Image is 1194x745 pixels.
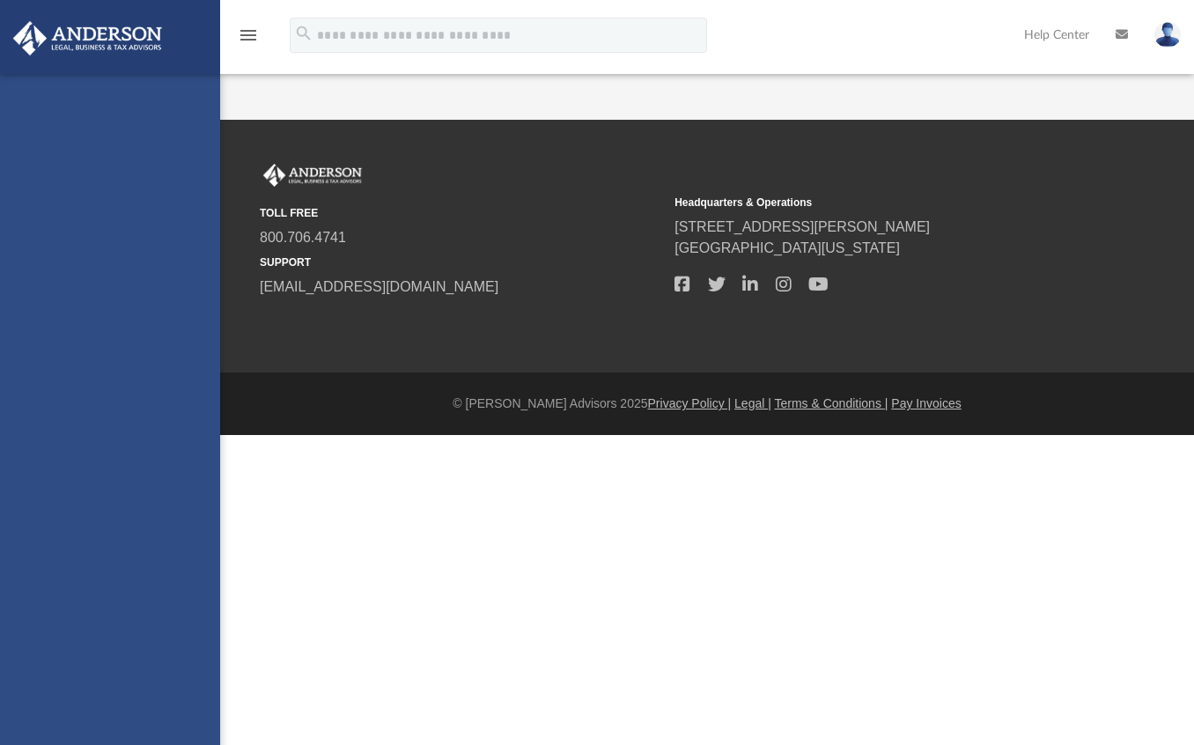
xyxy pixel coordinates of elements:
img: User Pic [1154,22,1181,48]
small: TOLL FREE [260,205,662,221]
a: [EMAIL_ADDRESS][DOMAIN_NAME] [260,279,498,294]
a: Terms & Conditions | [775,396,888,410]
img: Anderson Advisors Platinum Portal [8,21,167,55]
div: © [PERSON_NAME] Advisors 2025 [220,395,1194,413]
small: SUPPORT [260,254,662,270]
img: Anderson Advisors Platinum Portal [260,164,365,187]
a: menu [238,33,259,46]
a: [STREET_ADDRESS][PERSON_NAME] [674,219,930,234]
small: Headquarters & Operations [674,195,1077,210]
a: Privacy Policy | [648,396,732,410]
i: search [294,24,313,43]
a: 800.706.4741 [260,230,346,245]
a: [GEOGRAPHIC_DATA][US_STATE] [674,240,900,255]
i: menu [238,25,259,46]
a: Legal | [734,396,771,410]
a: Pay Invoices [891,396,961,410]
